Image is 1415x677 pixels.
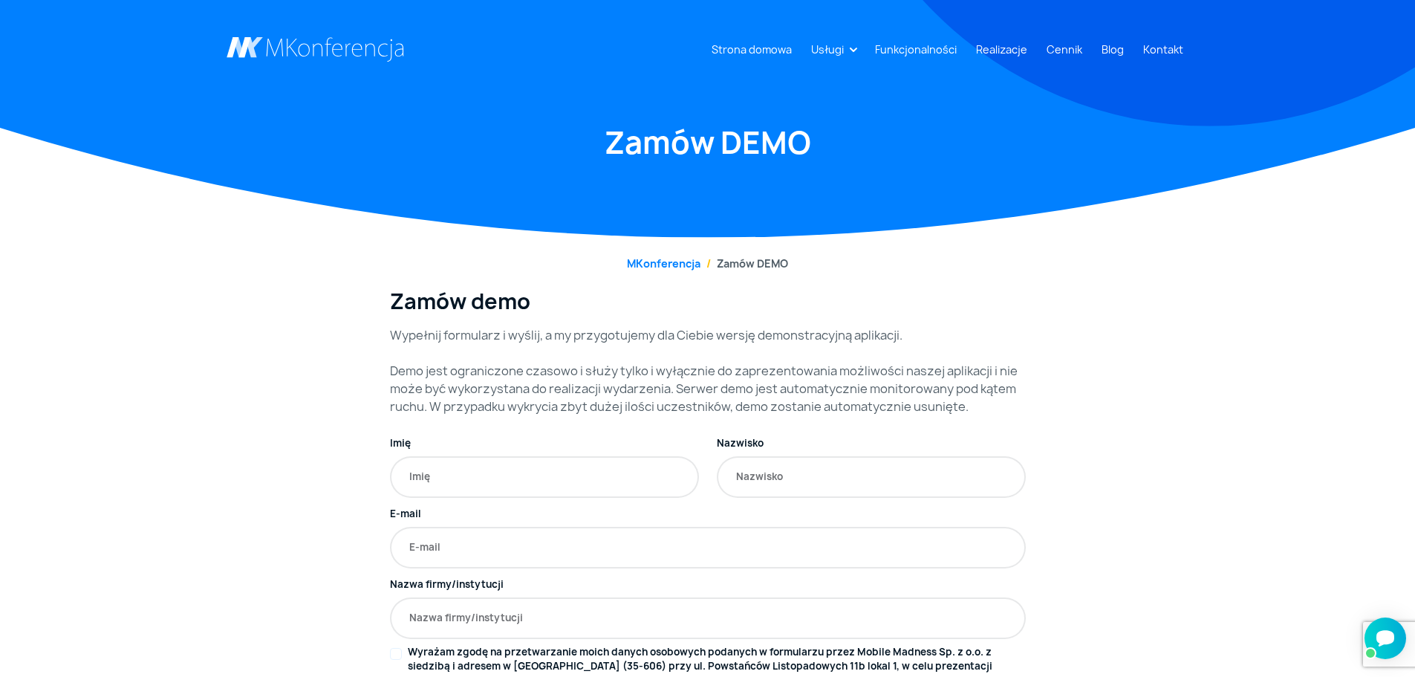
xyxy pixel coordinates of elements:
label: E-mail [390,507,421,522]
input: Nazwa firmy/instytucji [390,597,1026,639]
a: Realizacje [970,36,1033,63]
p: Wypełnij formularz i wyślij, a my przygotujemy dla Ciebie wersję demonstracyjną aplikacji. [390,326,1026,344]
li: Zamów DEMO [700,256,788,271]
label: Nazwisko [717,436,764,451]
a: Strona domowa [706,36,798,63]
input: Nazwisko [717,456,1026,498]
a: Funkcjonalności [869,36,963,63]
a: MKonferencja [627,256,700,271]
label: Nazwa firmy/instytucji [390,577,504,592]
h1: Zamów DEMO [227,123,1189,163]
nav: breadcrumb [227,256,1189,271]
input: Imię [390,456,699,498]
a: Usługi [805,36,850,63]
iframe: Smartsupp widget button [1364,618,1406,659]
a: Blog [1096,36,1130,63]
label: Imię [390,436,411,451]
p: Demo jest ograniczone czasowo i służy tylko i wyłącznie do zaprezentowania możliwości naszej apli... [390,362,1026,415]
input: E-mail [390,527,1026,569]
h3: Zamów demo [390,289,1026,314]
a: Cennik [1041,36,1088,63]
a: Kontakt [1137,36,1189,63]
